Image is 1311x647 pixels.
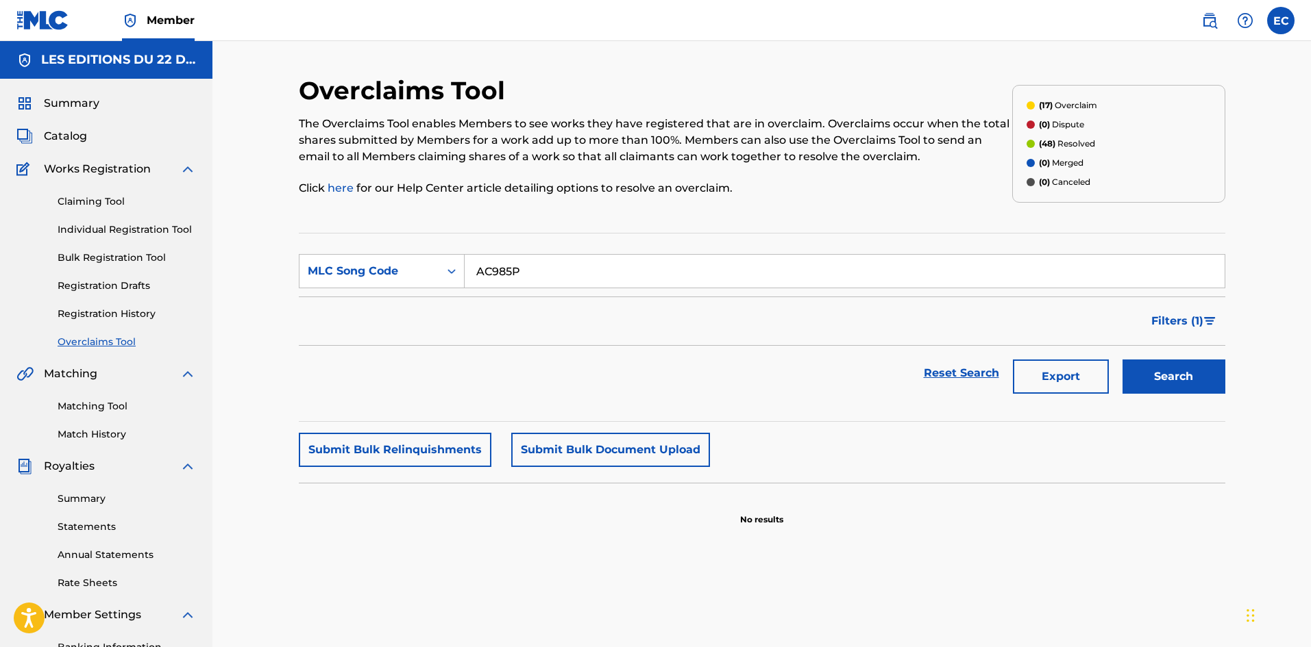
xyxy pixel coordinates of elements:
[1039,176,1090,188] p: Canceled
[58,427,196,442] a: Match History
[1013,359,1109,394] button: Export
[917,358,1006,388] a: Reset Search
[740,497,783,526] p: No results
[1204,317,1216,325] img: filter
[308,263,431,279] div: MLC Song Code
[1151,313,1203,329] span: Filters ( 1 )
[58,399,196,414] a: Matching Tool
[16,128,33,144] img: Catalog
[299,254,1225,401] form: Search Form
[16,52,33,68] img: Accounts
[16,95,99,112] a: SummarySummary
[1242,581,1311,647] iframe: Chat Widget
[58,307,196,321] a: Registration History
[299,180,1012,196] p: Click for our Help Center article detailing options to resolve an overclaim.
[58,251,196,265] a: Bulk Registration Tool
[511,433,710,467] button: Submit Bulk Document Upload
[16,95,33,112] img: Summary
[44,607,141,623] span: Member Settings
[44,458,95,474] span: Royalties
[1039,118,1084,131] p: Dispute
[328,181,356,194] a: here
[1143,304,1225,338] button: Filters (1)
[1267,7,1295,34] div: User Menu
[1039,177,1050,187] span: (0)
[16,607,33,623] img: Member Settings
[180,366,196,382] img: expand
[16,366,34,382] img: Matching
[1273,429,1311,540] iframe: Resource Center
[58,279,196,293] a: Registration Drafts
[1242,581,1311,647] div: Widget de chat
[1039,99,1097,112] p: Overclaim
[299,116,1012,165] p: The Overclaims Tool enables Members to see works they have registered that are in overclaim. Over...
[1039,138,1095,150] p: Resolved
[1196,7,1223,34] a: Public Search
[180,607,196,623] img: expand
[58,223,196,237] a: Individual Registration Tool
[1039,138,1055,149] span: (48)
[1039,157,1083,169] p: Merged
[1039,100,1053,110] span: (17)
[58,492,196,506] a: Summary
[58,335,196,349] a: Overclaims Tool
[180,161,196,177] img: expand
[1039,119,1050,129] span: (0)
[58,194,196,209] a: Claiming Tool
[58,548,196,562] a: Annual Statements
[1247,595,1255,636] div: Glisser
[16,128,87,144] a: CatalogCatalog
[299,75,512,106] h2: Overclaims Tool
[122,12,138,29] img: Top Rightsholder
[41,52,196,68] h5: LES EDITIONS DU 22 DECEMBRE
[147,12,195,28] span: Member
[16,458,33,474] img: Royalties
[44,128,87,144] span: Catalog
[1237,12,1253,29] img: help
[44,95,99,112] span: Summary
[16,161,34,177] img: Works Registration
[1039,157,1050,168] span: (0)
[1232,7,1259,34] div: Help
[180,458,196,474] img: expand
[1201,12,1218,29] img: search
[44,366,97,382] span: Matching
[1123,359,1225,394] button: Search
[44,161,151,177] span: Works Registration
[299,433,491,467] button: Submit Bulk Relinquishments
[16,10,69,30] img: MLC Logo
[58,576,196,590] a: Rate Sheets
[58,520,196,534] a: Statements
